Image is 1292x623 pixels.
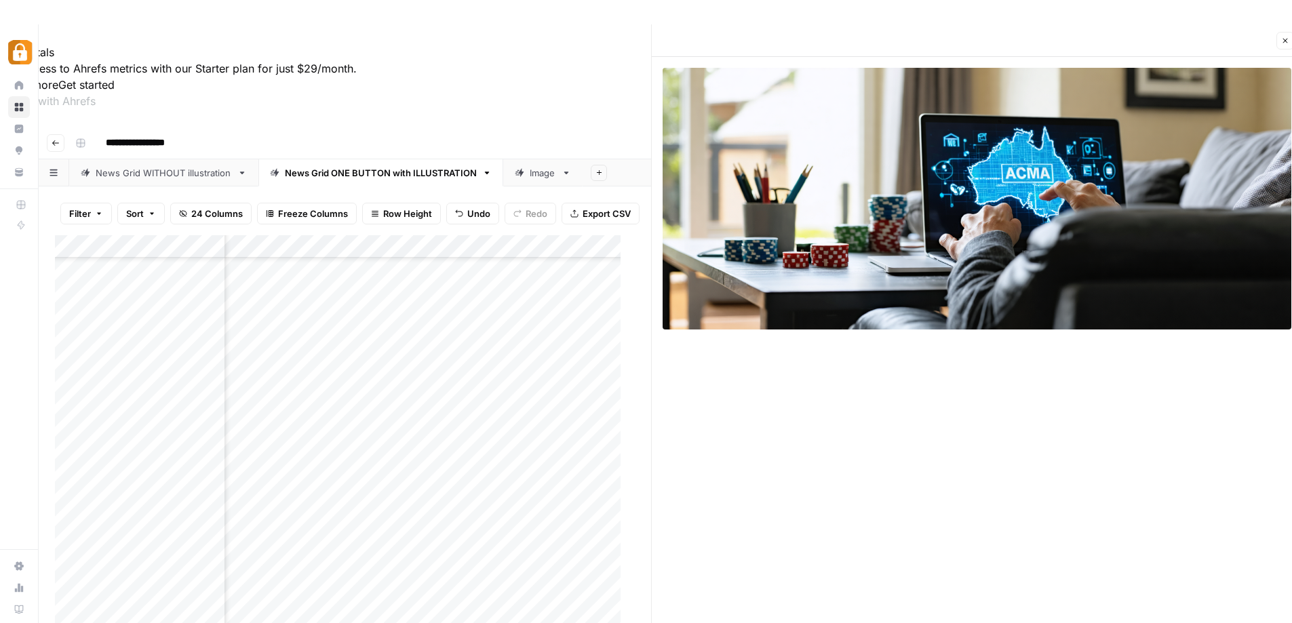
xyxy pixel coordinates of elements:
span: Export CSV [583,207,631,220]
a: Your Data [8,161,30,183]
span: Row Height [383,207,432,220]
span: Freeze Columns [278,207,348,220]
span: Undo [467,207,490,220]
span: Redo [526,207,547,220]
button: Freeze Columns [257,203,357,224]
button: Filter [60,203,112,224]
button: Sort [117,203,165,224]
a: News Grid WITHOUT illustration [69,159,258,186]
div: News Grid ONE BUTTON with ILLUSTRATION [285,166,477,180]
span: 24 Columns [191,207,243,220]
button: Row Height [362,203,441,224]
a: Opportunities [8,140,30,161]
img: Row/Cell [663,68,1291,329]
a: Usage [8,577,30,599]
button: Export CSV [562,203,640,224]
button: Redo [505,203,556,224]
span: Filter [69,207,91,220]
a: News Grid ONE BUTTON with ILLUSTRATION [258,159,503,186]
a: Learning Hub [8,599,30,620]
div: Image [530,166,556,180]
a: Insights [8,118,30,140]
button: Undo [446,203,499,224]
div: News Grid WITHOUT illustration [96,166,232,180]
a: Settings [8,555,30,577]
button: 24 Columns [170,203,252,224]
a: Image [503,159,583,186]
button: Get started [58,77,115,93]
span: Sort [126,207,144,220]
